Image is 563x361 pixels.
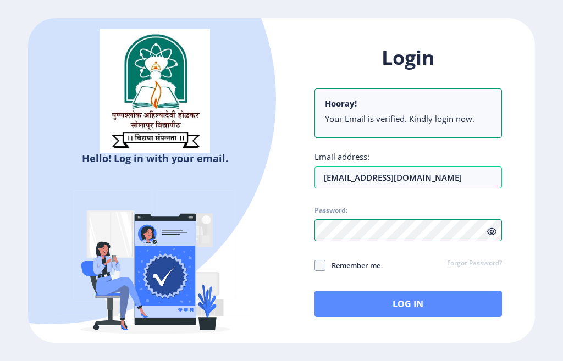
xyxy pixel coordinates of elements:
[314,206,347,215] label: Password:
[314,166,502,188] input: Email address
[100,29,210,153] img: sulogo.png
[325,259,380,272] span: Remember me
[314,291,502,317] button: Log In
[314,45,502,71] h1: Login
[314,151,369,162] label: Email address:
[325,113,492,124] li: Your Email is verified. Kindly login now.
[325,98,357,109] b: Hooray!
[447,259,502,269] a: Forgot Password?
